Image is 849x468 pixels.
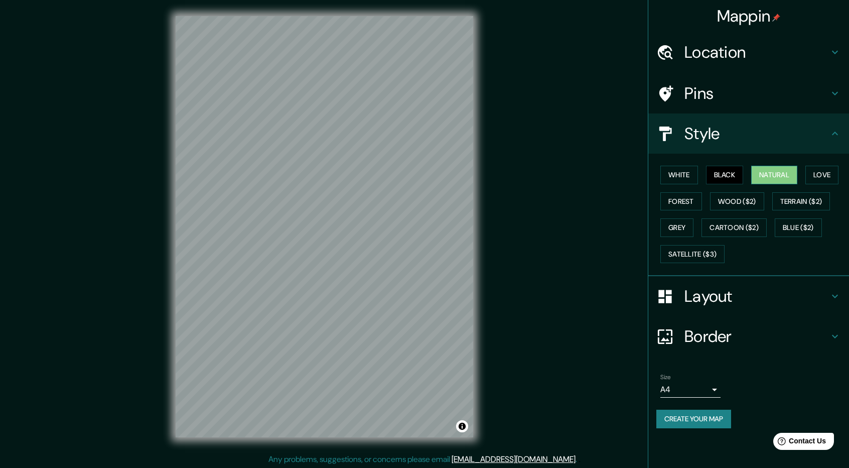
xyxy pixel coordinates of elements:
[684,83,829,103] h4: Pins
[684,286,829,306] h4: Layout
[706,166,744,184] button: Black
[684,42,829,62] h4: Location
[710,192,764,211] button: Wood ($2)
[648,73,849,113] div: Pins
[660,373,671,382] label: Size
[751,166,797,184] button: Natural
[452,454,576,464] a: [EMAIL_ADDRESS][DOMAIN_NAME]
[176,16,473,437] canvas: Map
[660,166,698,184] button: White
[579,453,581,465] div: .
[717,6,781,26] h4: Mappin
[660,218,693,237] button: Grey
[268,453,577,465] p: Any problems, suggestions, or concerns please email .
[660,192,702,211] button: Forest
[656,410,731,428] button: Create your map
[577,453,579,465] div: .
[701,218,767,237] button: Cartoon ($2)
[456,420,468,432] button: Toggle attribution
[760,429,838,457] iframe: Help widget launcher
[660,245,725,264] button: Satellite ($3)
[684,326,829,346] h4: Border
[775,218,822,237] button: Blue ($2)
[684,124,829,144] h4: Style
[772,192,830,211] button: Terrain ($2)
[648,276,849,316] div: Layout
[772,14,780,22] img: pin-icon.png
[660,382,721,398] div: A4
[805,166,838,184] button: Love
[648,113,849,154] div: Style
[648,32,849,72] div: Location
[648,316,849,357] div: Border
